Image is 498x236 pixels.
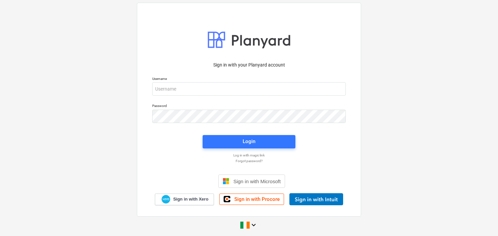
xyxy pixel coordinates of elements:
[219,194,284,205] a: Sign in with Procore
[234,196,280,202] span: Sign in with Procore
[149,159,349,163] a: Forgot password?
[152,82,346,96] input: Username
[152,77,346,82] p: Username
[155,194,214,205] a: Sign in with Xero
[223,178,229,185] img: Microsoft logo
[233,179,281,184] span: Sign in with Microsoft
[173,196,208,202] span: Sign in with Xero
[203,135,295,148] button: Login
[149,153,349,157] a: Log in with magic link
[162,195,170,204] img: Xero logo
[243,137,255,146] div: Login
[250,221,258,229] i: keyboard_arrow_down
[152,62,346,69] p: Sign in with your Planyard account
[152,104,346,109] p: Password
